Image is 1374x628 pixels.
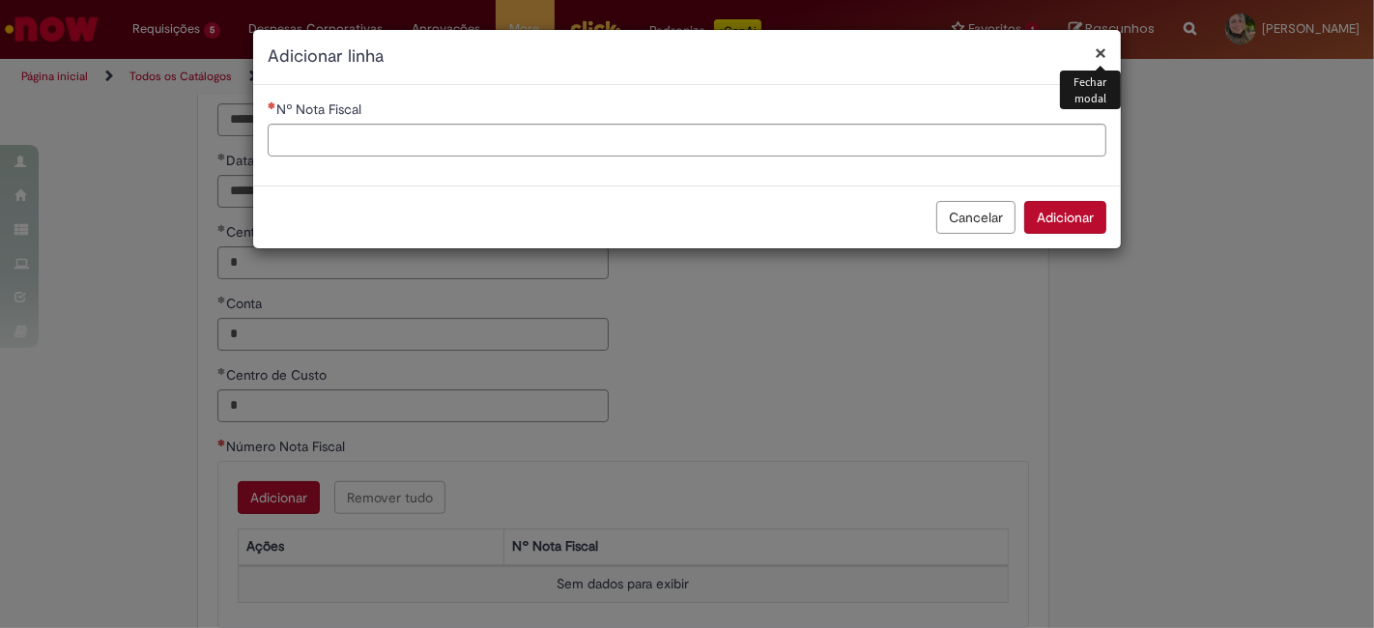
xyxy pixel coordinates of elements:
[1024,201,1106,234] button: Adicionar
[268,124,1106,157] input: Nº Nota Fiscal
[936,201,1016,234] button: Cancelar
[1095,43,1106,63] button: Fechar modal
[268,44,1106,70] h2: Adicionar linha
[1060,71,1121,109] div: Fechar modal
[268,101,276,109] span: Necessários
[276,100,365,118] span: Nº Nota Fiscal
